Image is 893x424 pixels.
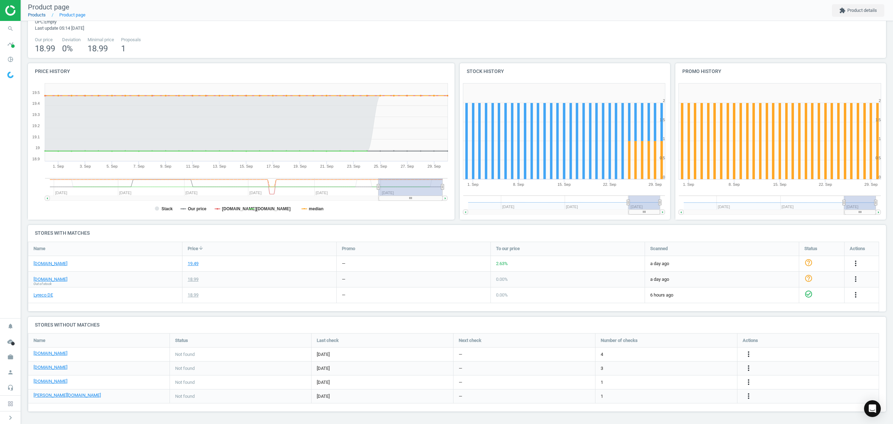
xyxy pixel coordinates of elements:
a: [DOMAIN_NAME] [33,261,67,267]
tspan: 22. Sep [819,182,832,187]
span: Out of stock [33,282,52,286]
span: 0 % [62,44,73,53]
span: 18.99 [35,44,55,53]
a: Product page [59,12,85,17]
span: — [459,351,462,358]
div: Open Intercom Messenger [864,400,881,417]
text: 18.9 [32,157,40,161]
img: ajHJNr6hYgQAAAAASUVORK5CYII= [5,5,55,16]
span: a day ago [650,276,794,283]
div: 18.99 [188,276,198,283]
text: 2 [879,98,881,103]
a: [PERSON_NAME][DOMAIN_NAME] [33,392,101,399]
tspan: [DOMAIN_NAME] [256,206,291,211]
span: 1 [601,379,603,386]
tspan: 29. Sep [428,164,441,168]
span: Name [33,337,45,344]
text: 19.2 [32,124,40,128]
tspan: 23. Sep [347,164,360,168]
tspan: 15. Sep [240,164,253,168]
span: 4 [601,351,603,358]
i: pie_chart_outlined [4,53,17,66]
i: more_vert [744,392,753,400]
i: arrow_downward [198,245,204,251]
button: more_vert [744,364,753,373]
span: Number of checks [601,337,638,344]
text: 19 [36,146,40,150]
img: wGWNvw8QSZomAAAAABJRU5ErkJggg== [7,72,14,78]
i: help_outline [804,258,813,267]
tspan: 17. Sep [267,164,280,168]
i: chevron_right [6,414,15,422]
tspan: 13. Sep [213,164,226,168]
span: 0.00 % [496,277,508,282]
i: timeline [4,37,17,51]
span: 6 hours ago [650,292,794,298]
i: work [4,350,17,364]
a: Lyreco DE [33,292,53,298]
span: Status [804,246,817,252]
button: extensionProduct details [832,4,884,17]
span: Not found [175,379,195,386]
i: more_vert [851,291,860,299]
span: Scanned [650,246,668,252]
tspan: 8. Sep [513,182,524,187]
span: Name [33,246,45,252]
span: Next check [459,337,481,344]
text: 1 [663,137,665,141]
tspan: Stack [162,206,173,211]
button: more_vert [744,392,753,401]
a: [DOMAIN_NAME] [33,350,67,357]
i: extension [839,7,846,14]
span: — [459,365,462,372]
text: 19.5 [32,90,40,95]
h4: Promo history [675,63,886,80]
a: [DOMAIN_NAME] [33,276,67,283]
tspan: 22. Sep [603,182,616,187]
tspan: 19. Sep [293,164,307,168]
tspan: 27. Sep [401,164,414,168]
button: more_vert [744,378,753,387]
text: 19.3 [32,112,40,117]
tspan: 15. Sep [557,182,571,187]
i: more_vert [851,275,860,283]
span: Status [175,337,188,344]
span: 0.00 % [496,292,508,298]
text: 0 [663,175,665,179]
span: — [459,393,462,400]
span: upc : [35,19,44,24]
i: help_outline [804,274,813,283]
h4: Price history [28,63,455,80]
div: — [342,292,345,298]
tspan: Our price [188,206,207,211]
h4: Stores with matches [28,225,886,241]
span: 1 [601,393,603,400]
i: person [4,366,17,379]
tspan: 25. Sep [374,164,387,168]
span: [DATE] [317,351,448,358]
span: Actions [743,337,758,344]
span: 2.63 % [496,261,508,266]
span: Empty [44,19,57,24]
span: Not found [175,351,195,358]
text: 2 [663,98,665,103]
span: Minimal price [88,37,114,43]
i: check_circle_outline [804,290,813,298]
tspan: 15. Sep [773,182,787,187]
i: notifications [4,320,17,333]
tspan: 7. Sep [133,164,144,168]
span: Actions [850,246,865,252]
div: 19.49 [188,261,198,267]
span: Last update 05:14 [DATE] [35,25,84,31]
span: Promo [342,246,355,252]
span: Proposals [121,37,141,43]
span: Not found [175,393,195,400]
span: 3 [601,365,603,372]
text: 0 [879,175,881,179]
h4: Stock history [460,63,670,80]
tspan: 1. Sep [467,182,479,187]
text: 1.5 [876,118,881,122]
span: [DATE] [317,379,448,386]
span: Product page [28,3,69,11]
a: Products [28,12,46,17]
